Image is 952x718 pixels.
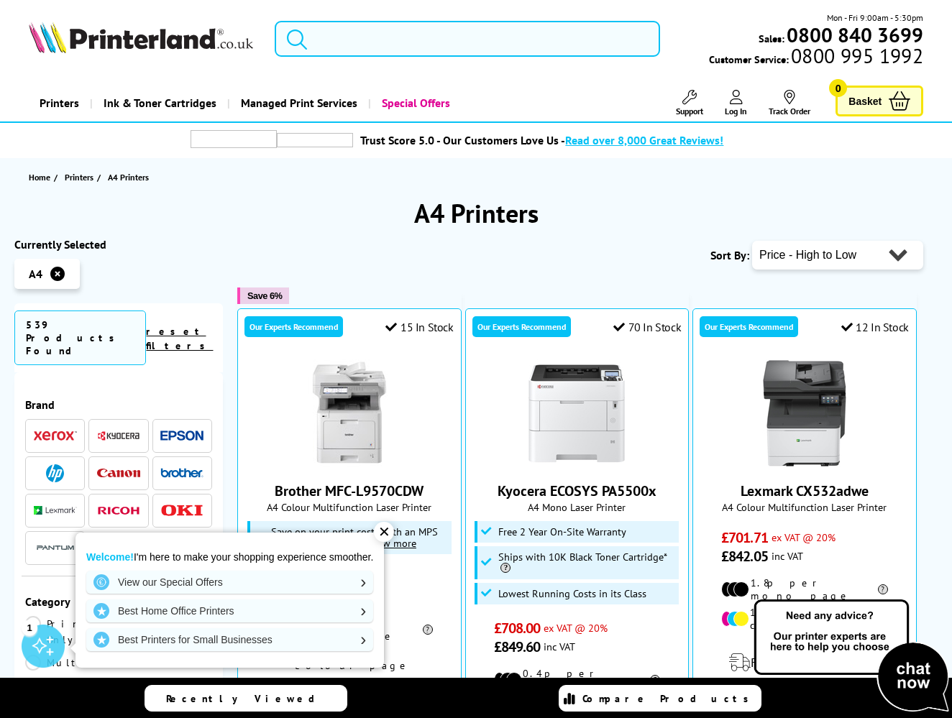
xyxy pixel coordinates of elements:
[97,464,140,482] a: Canon
[829,79,847,97] span: 0
[700,316,798,337] div: Our Experts Recommend
[29,22,253,53] img: Printerland Logo
[741,482,869,500] a: Lexmark CX532adwe
[34,427,77,445] a: Xerox
[146,325,213,352] a: reset filters
[275,482,424,500] a: Brother MFC-L9570CDW
[751,597,952,715] img: Open Live Chat window
[725,90,747,116] a: Log In
[90,85,227,121] a: Ink & Toner Cartridges
[29,22,257,56] a: Printerland Logo
[700,500,909,514] span: A4 Colour Multifunction Laser Printer
[544,621,608,635] span: ex VAT @ 20%
[97,502,140,520] a: Ricoh
[86,551,134,563] strong: Welcome!
[160,427,203,445] a: Epson
[565,133,723,147] span: Read over 8,000 Great Reviews!
[498,588,646,599] span: Lowest Running Costs in its Class
[498,482,656,500] a: Kyocera ECOSYS PA5500x
[772,530,836,544] span: ex VAT @ 20%
[368,85,461,121] a: Special Offers
[725,106,747,116] span: Log In
[836,86,923,116] a: Basket 0
[14,310,146,365] span: 539 Products Found
[769,90,810,116] a: Track Order
[841,320,909,334] div: 12 In Stock
[523,456,631,470] a: Kyocera ECOSYS PA5500x
[97,431,140,441] img: Kyocera
[710,248,749,262] span: Sort By:
[29,267,42,281] span: A4
[544,640,575,653] span: inc VAT
[160,464,203,482] a: Brother
[29,85,90,121] a: Printers
[97,469,140,478] img: Canon
[86,571,373,594] a: View our Special Offers
[721,528,768,547] span: £701.71
[721,547,768,566] span: £842.05
[97,427,140,445] a: Kyocera
[247,290,282,301] span: Save 6%
[370,536,416,550] u: view more
[86,551,373,563] p: I'm here to make your shopping experience smoother.
[145,685,347,712] a: Recently Viewed
[789,49,923,63] span: 0800 995 1992
[827,11,923,24] span: Mon - Fri 9:00am - 5:30pm
[244,316,343,337] div: Our Experts Recommend
[494,619,541,638] span: £708.00
[237,287,289,304] button: Save 6%
[34,539,77,556] img: Pantum
[86,628,373,651] a: Best Printers for Small Businesses
[227,85,368,121] a: Managed Print Services
[473,500,682,514] span: A4 Mono Laser Printer
[385,320,453,334] div: 15 In Stock
[25,594,212,609] div: Category
[848,91,882,111] span: Basket
[29,170,54,185] a: Home
[160,502,203,520] a: OKI
[65,170,97,185] a: Printers
[14,196,938,230] h1: A4 Printers
[160,431,203,441] img: Epson
[25,397,212,412] div: Brand
[494,667,661,693] li: 0.4p per mono page
[721,576,888,602] li: 1.8p per mono page
[34,502,77,520] a: Lexmark
[759,32,784,45] span: Sales:
[65,170,93,185] span: Printers
[700,643,909,683] div: modal_delivery
[676,90,703,116] a: Support
[676,106,703,116] span: Support
[191,130,277,148] img: trustpilot rating
[582,692,756,705] span: Compare Products
[784,28,923,42] a: 0800 840 3699
[34,431,77,441] img: Xerox
[472,316,571,337] div: Our Experts Recommend
[559,685,761,712] a: Compare Products
[360,133,723,147] a: Trust Score 5.0 - Our Customers Love Us -Read over 8,000 Great Reviews!
[34,506,77,515] img: Lexmark
[374,522,394,542] div: ✕
[277,133,353,147] img: trustpilot rating
[34,464,77,482] a: HP
[751,359,859,467] img: Lexmark CX532adwe
[108,172,149,183] span: A4 Printers
[160,505,203,517] img: OKI
[296,456,403,470] a: Brother MFC-L9570CDW
[296,359,403,467] img: Brother MFC-L9570CDW
[160,468,203,478] img: Brother
[25,616,119,648] a: Print Only
[523,359,631,467] img: Kyocera ECOSYS PA5500x
[751,456,859,470] a: Lexmark CX532adwe
[271,525,438,550] span: Save on your print costs with an MPS Essential Subscription
[709,49,923,66] span: Customer Service:
[787,22,923,48] b: 0800 840 3699
[46,464,64,482] img: HP
[498,551,675,574] span: Ships with 10K Black Toner Cartridge*
[97,507,140,515] img: Ricoh
[245,500,454,514] span: A4 Colour Multifunction Laser Printer
[498,526,626,538] span: Free 2 Year On-Site Warranty
[14,237,223,252] div: Currently Selected
[721,606,888,632] li: 12.2p per colour page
